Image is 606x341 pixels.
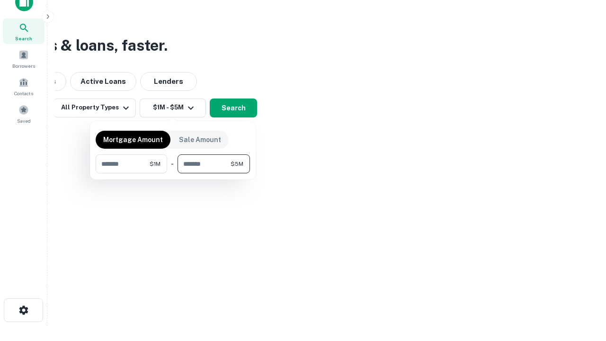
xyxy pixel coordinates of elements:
[231,160,243,168] span: $5M
[559,265,606,311] iframe: Chat Widget
[179,135,221,145] p: Sale Amount
[103,135,163,145] p: Mortgage Amount
[171,154,174,173] div: -
[150,160,160,168] span: $1M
